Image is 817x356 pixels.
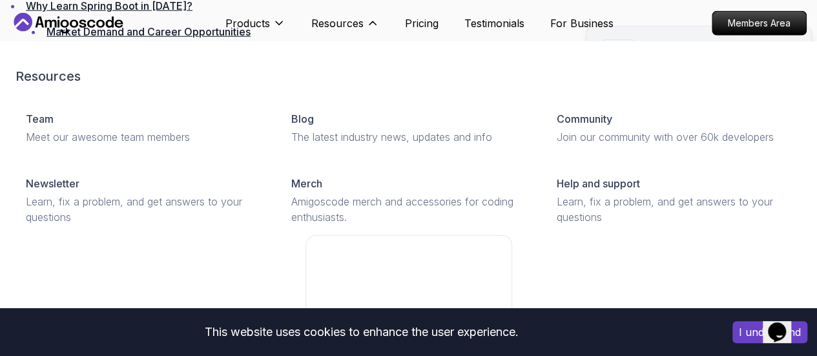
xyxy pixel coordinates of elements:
[291,111,314,127] p: Blog
[225,16,270,31] p: Products
[557,176,640,191] p: Help and support
[16,101,271,155] a: TeamMeet our awesome team members
[10,318,713,346] div: This website uses cookies to enhance the user experience.
[291,194,526,225] p: Amigoscode merch and accessories for coding enthusiasts.
[26,176,79,191] p: Newsletter
[26,111,54,127] p: Team
[291,129,526,145] p: The latest industry news, updates and info
[464,16,524,31] a: Testimonials
[291,176,322,191] p: Merch
[26,129,260,145] p: Meet our awesome team members
[546,165,801,235] a: Help and supportLearn, fix a problem, and get answers to your questions
[763,304,804,343] iframe: chat widget
[546,101,801,155] a: CommunityJoin our community with over 60k developers
[557,129,791,145] p: Join our community with over 60k developers
[225,16,285,41] button: Products
[16,165,271,235] a: NewsletterLearn, fix a problem, and get answers to your questions
[281,101,536,155] a: BlogThe latest industry news, updates and info
[405,16,439,31] a: Pricing
[311,16,379,41] button: Resources
[16,67,801,85] h2: Resources
[311,16,364,31] p: Resources
[732,321,807,343] button: Accept cookies
[712,11,807,36] a: Members Area
[281,165,536,235] a: MerchAmigoscode merch and accessories for coding enthusiasts.
[26,194,260,225] p: Learn, fix a problem, and get answers to your questions
[557,111,612,127] p: Community
[550,16,614,31] a: For Business
[557,194,791,225] p: Learn, fix a problem, and get answers to your questions
[316,246,501,350] img: amigoscode 2.0
[712,12,806,35] p: Members Area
